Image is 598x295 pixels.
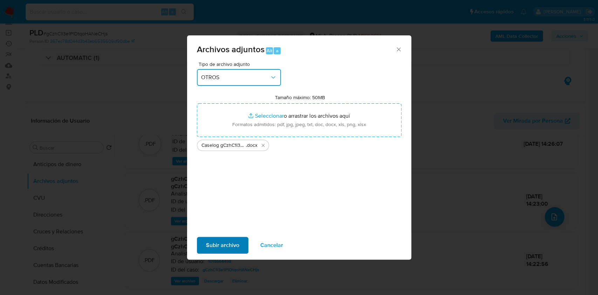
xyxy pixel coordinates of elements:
[199,62,283,67] span: Tipo de archivo adjunto
[395,46,401,52] button: Cerrar
[267,47,272,54] span: Alt
[197,69,281,86] button: OTROS
[197,43,264,55] span: Archivos adjuntos
[275,94,325,101] label: Tamaño máximo: 50MB
[276,47,279,54] span: a
[197,237,248,254] button: Subir archivo
[246,142,257,149] span: .docx
[259,141,267,150] button: Eliminar Caselog gCzhC1l3e1P1DtqoHANeCHjs_2025_08_18_23_54_55.docx
[201,142,246,149] span: Caselog gCzhC1l3e1P1DtqoHANeCHjs_2025_08_18_23_54_55
[206,238,239,253] span: Subir archivo
[201,74,270,81] span: OTROS
[251,237,292,254] button: Cancelar
[197,137,401,151] ul: Archivos seleccionados
[260,238,283,253] span: Cancelar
